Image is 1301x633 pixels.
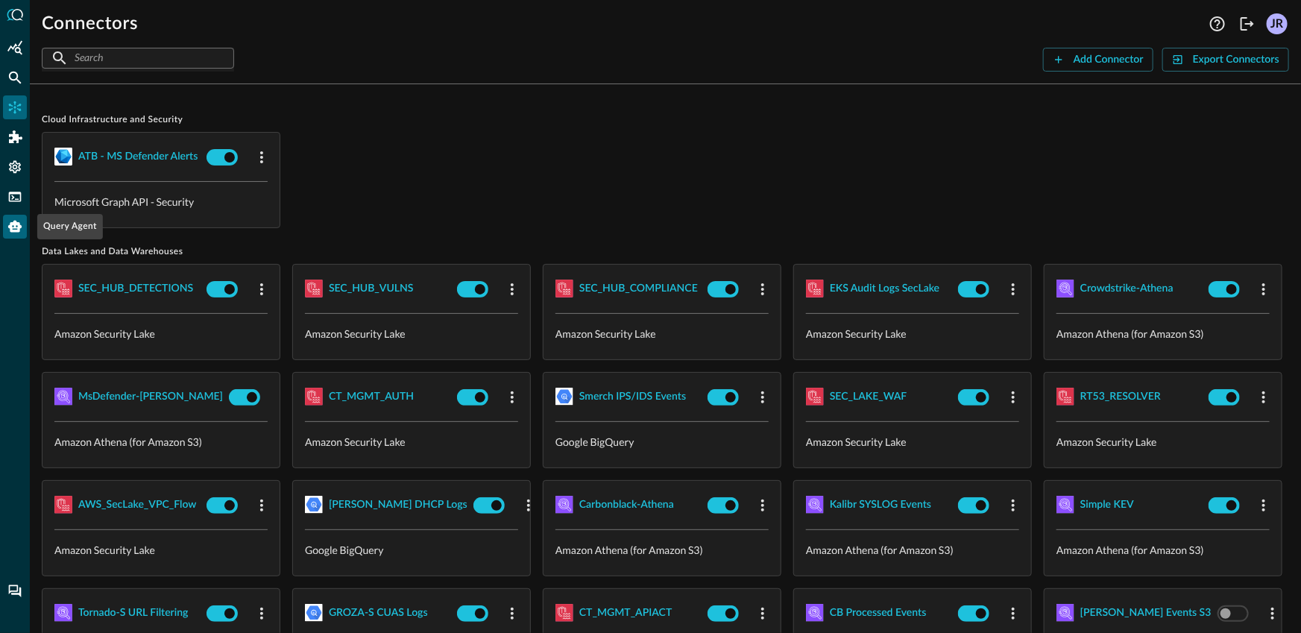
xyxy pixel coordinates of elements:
div: Summary Insights [3,36,27,60]
div: [PERSON_NAME] Events S3 [1080,604,1212,623]
p: Amazon Athena (for Amazon S3) [1056,542,1270,558]
img: AWSSecurityLake.svg [1056,388,1074,406]
img: AWSSecurityLake.svg [54,280,72,297]
img: AWSSecurityLake.svg [305,388,323,406]
div: JR [1267,13,1288,34]
div: GROZA-S CUAS Logs [329,604,428,623]
div: SEC_HUB_VULNS [329,280,414,298]
div: Export Connectors [1193,51,1279,69]
button: Add Connector [1043,48,1153,72]
button: CT_MGMT_AUTH [329,385,414,409]
p: Google BigQuery [305,542,518,558]
p: Amazon Security Lake [806,434,1019,450]
button: Export Connectors [1162,48,1289,72]
button: EKS Audit Logs SecLake [830,277,939,300]
button: SEC_HUB_VULNS [329,277,414,300]
button: Carbonblack-Athena [579,493,674,517]
p: Amazon Security Lake [1056,434,1270,450]
p: Amazon Athena (for Amazon S3) [555,542,769,558]
p: Microsoft Graph API - Security [54,194,268,210]
img: AWSSecurityLake.svg [555,280,573,297]
img: AWSAthena.svg [1056,604,1074,622]
img: AWSAthena.svg [555,496,573,514]
div: Tornado-S URL Filtering [78,604,188,623]
button: Kalibr SYSLOG Events [830,493,931,517]
p: Amazon Security Lake [54,326,268,341]
button: AWS_SecLake_VPC_Flow [78,493,197,517]
button: Simple KEV [1080,493,1134,517]
button: [PERSON_NAME] DHCP Logs [329,493,467,517]
div: Simple KEV [1080,496,1134,514]
p: Amazon Security Lake [806,326,1019,341]
div: Chat [3,579,27,603]
div: Kalibr SYSLOG Events [830,496,931,514]
input: Search [75,44,200,72]
img: GoogleBigQuery.svg [305,496,323,514]
img: AWSSecurityLake.svg [806,388,824,406]
p: Amazon Security Lake [305,434,518,450]
button: Smerch IPS/IDS Events [579,385,686,409]
img: AWSAthena.svg [54,604,72,622]
button: SEC_LAKE_WAF [830,385,907,409]
img: GoogleBigQuery.svg [305,604,323,622]
div: SEC_HUB_COMPLIANCE [579,280,698,298]
div: CT_MGMT_AUTH [329,388,414,406]
button: ATB - MS Defender Alerts [78,145,198,169]
img: AWSAthena.svg [806,496,824,514]
div: MsDefender-[PERSON_NAME] [78,388,223,406]
p: Amazon Security Lake [54,542,268,558]
div: Smerch IPS/IDS Events [579,388,686,406]
img: AWSAthena.svg [806,604,824,622]
img: AWSSecurityLake.svg [806,280,824,297]
div: ATB - MS Defender Alerts [78,148,198,166]
div: CB Processed Events [830,604,927,623]
div: CT_MGMT_APIACT [579,604,672,623]
img: AWSAthena.svg [1056,496,1074,514]
button: SEC_HUB_COMPLIANCE [579,277,698,300]
button: RT53_RESOLVER [1080,385,1161,409]
img: AWSSecurityLake.svg [305,280,323,297]
p: Amazon Security Lake [305,326,518,341]
p: Google BigQuery [555,434,769,450]
button: Help [1206,12,1229,36]
div: AWS_SecLake_VPC_Flow [78,496,197,514]
img: AWSAthena.svg [1056,280,1074,297]
button: CB Processed Events [830,601,927,625]
div: Carbonblack-Athena [579,496,674,514]
div: Settings [3,155,27,179]
div: Federated Search [3,66,27,89]
img: AWSSecurityLake.svg [555,604,573,622]
div: [PERSON_NAME] DHCP Logs [329,496,467,514]
button: SEC_HUB_DETECTIONS [78,277,193,300]
p: Amazon Security Lake [555,326,769,341]
img: MicrosoftGraph.svg [54,148,72,166]
p: Amazon Athena (for Amazon S3) [1056,326,1270,341]
div: SEC_HUB_DETECTIONS [78,280,193,298]
span: Cloud Infrastructure and Security [42,114,1289,126]
span: Data Lakes and Data Warehouses [42,246,1289,258]
h1: Connectors [42,12,138,36]
button: Tornado-S URL Filtering [78,601,188,625]
div: Addons [4,125,28,149]
div: FSQL [3,185,27,209]
button: Crowdstrike-Athena [1080,277,1174,300]
div: Query Agent [37,214,103,239]
p: Amazon Athena (for Amazon S3) [806,542,1019,558]
div: RT53_RESOLVER [1080,388,1161,406]
div: Crowdstrike-Athena [1080,280,1174,298]
img: GoogleBigQuery.svg [555,388,573,406]
div: Add Connector [1074,51,1144,69]
div: Query Agent [3,215,27,239]
button: MsDefender-[PERSON_NAME] [78,385,223,409]
p: Amazon Athena (for Amazon S3) [54,434,268,450]
div: SEC_LAKE_WAF [830,388,907,406]
button: Logout [1235,12,1259,36]
div: EKS Audit Logs SecLake [830,280,939,298]
div: Connectors [3,95,27,119]
img: AWSAthena.svg [54,388,72,406]
button: CT_MGMT_APIACT [579,601,672,625]
button: GROZA-S CUAS Logs [329,601,428,625]
button: [PERSON_NAME] Events S3 [1080,601,1212,625]
img: AWSSecurityLake.svg [54,496,72,514]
